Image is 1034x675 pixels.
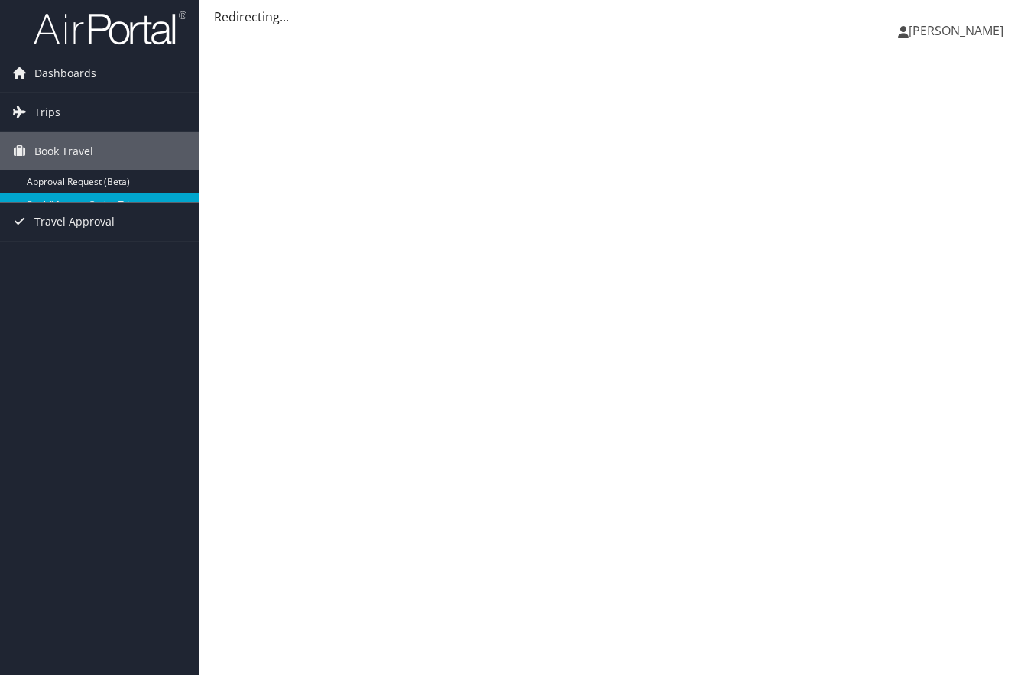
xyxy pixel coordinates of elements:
span: Travel Approval [34,203,115,241]
span: Trips [34,93,60,131]
div: Redirecting... [214,8,1019,26]
a: [PERSON_NAME] [898,8,1019,54]
span: [PERSON_NAME] [909,22,1003,39]
span: Dashboards [34,54,96,92]
img: airportal-logo.png [34,10,186,46]
span: Book Travel [34,132,93,170]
